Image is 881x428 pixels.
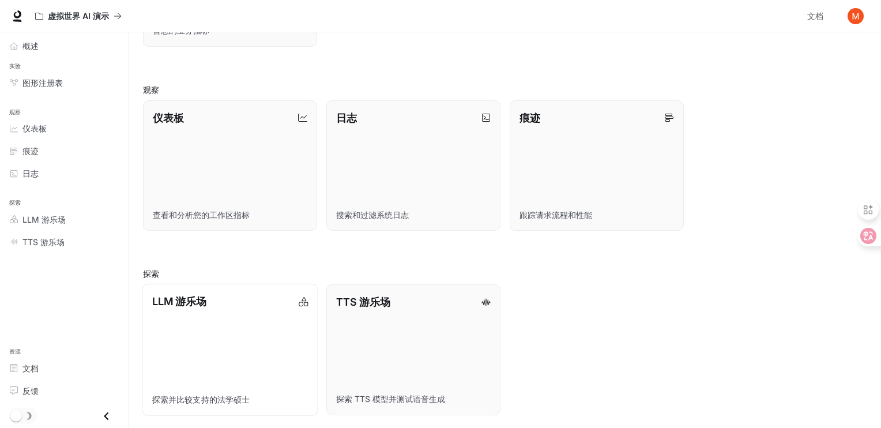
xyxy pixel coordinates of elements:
font: 文档 [807,11,823,21]
font: 图形注册表 [22,78,63,88]
font: 文档 [22,363,39,373]
font: 仪表板 [153,112,184,124]
font: 资源 [9,348,21,355]
font: 反馈 [22,386,39,396]
a: 仪表板 [5,118,124,138]
a: 仪表板查看和分析您的工作区指标 [143,100,317,231]
font: 探索 [9,199,21,207]
font: 日志 [22,168,39,178]
font: 痕迹 [22,146,39,156]
span: 暗模式切换 [10,409,22,422]
button: 所有工作区 [30,5,127,28]
font: 探索 [143,269,159,279]
a: TTS 游乐场探索 TTS 模型并测试语音生成 [326,284,500,415]
font: 查看和分析您的工作区指标 [153,210,250,220]
font: 痕迹 [519,112,540,124]
font: 搜索和过滤系统日志 [336,210,409,220]
a: TTS 游乐场 [5,232,124,252]
font: 观察 [9,108,21,116]
button: 用户头像 [844,5,867,28]
font: 探索 TTS 模型并测试语音生成 [336,394,445,404]
a: 反馈 [5,381,124,401]
font: 探索并比较支持的法学硕士 [152,395,250,404]
a: 文档 [5,358,124,378]
a: LLM 游乐场探索并比较支持的法学硕士 [142,284,318,416]
a: LLM 游乐场 [5,209,124,230]
font: TTS 游乐场 [22,237,65,247]
a: 日志搜索和过滤系统日志 [326,100,500,231]
a: 图形注册表 [5,73,124,93]
font: 仪表板 [22,123,47,133]
a: 痕迹 [5,141,124,161]
font: 概述 [22,41,39,51]
img: 用户头像 [848,8,864,24]
font: 日志 [336,112,357,124]
a: 日志 [5,163,124,183]
font: 实验 [9,62,21,70]
font: 跟踪请求流程和性能 [519,210,592,220]
font: LLM 游乐场 [152,295,207,307]
button: 关闭抽屉 [93,404,119,428]
font: 虚拟世界 AI 演示 [48,11,109,21]
font: 观察 [143,85,159,95]
font: LLM 游乐场 [22,215,66,224]
font: TTS 游乐场 [336,296,390,308]
a: 文档 [803,5,839,28]
a: 痕迹跟踪请求流程和性能 [510,100,684,231]
a: 概述 [5,36,124,56]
